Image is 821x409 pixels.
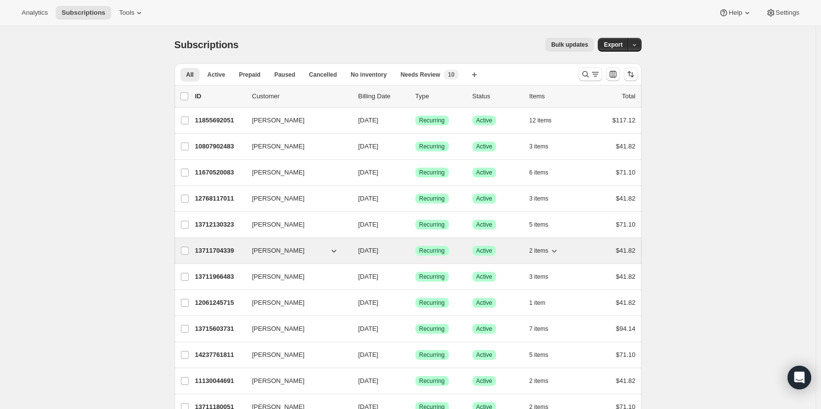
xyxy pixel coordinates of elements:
button: Bulk updates [545,38,594,52]
span: [PERSON_NAME] [252,116,305,125]
span: Active [476,273,493,281]
span: Subscriptions [61,9,105,17]
span: $71.10 [616,169,636,176]
button: Customize table column order and visibility [606,67,620,81]
span: $94.14 [616,325,636,332]
span: Export [604,41,622,49]
span: Paused [274,71,295,79]
span: $41.82 [616,377,636,384]
span: [DATE] [358,351,379,358]
div: Open Intercom Messenger [788,366,811,389]
span: Active [476,351,493,359]
span: [DATE] [358,169,379,176]
p: 13715603731 [195,324,244,334]
span: No inventory [351,71,386,79]
span: 10 [448,71,454,79]
div: 12768117011[PERSON_NAME][DATE]SuccessRecurringSuccessActive3 items$41.82 [195,192,636,205]
span: 5 items [529,351,549,359]
button: Search and filter results [579,67,602,81]
div: 13712130323[PERSON_NAME][DATE]SuccessRecurringSuccessActive5 items$71.10 [195,218,636,232]
span: $41.82 [616,195,636,202]
span: Active [476,169,493,176]
div: 11670520083[PERSON_NAME][DATE]SuccessRecurringSuccessActive6 items$71.10 [195,166,636,179]
span: 5 items [529,221,549,229]
p: 10807902483 [195,142,244,151]
span: Recurring [419,299,445,307]
span: $41.82 [616,299,636,306]
span: [DATE] [358,299,379,306]
span: $41.82 [616,273,636,280]
button: Tools [113,6,150,20]
button: Export [598,38,628,52]
span: [PERSON_NAME] [252,324,305,334]
span: Settings [776,9,799,17]
button: 12 items [529,114,562,127]
button: [PERSON_NAME] [246,217,345,233]
span: [PERSON_NAME] [252,298,305,308]
button: [PERSON_NAME] [246,321,345,337]
span: Active [476,117,493,124]
button: 6 items [529,166,559,179]
div: 13711966483[PERSON_NAME][DATE]SuccessRecurringSuccessActive3 items$41.82 [195,270,636,284]
span: $41.82 [616,143,636,150]
span: Active [476,299,493,307]
button: [PERSON_NAME] [246,269,345,285]
span: Active [476,247,493,255]
span: [PERSON_NAME] [252,376,305,386]
span: 1 item [529,299,546,307]
button: [PERSON_NAME] [246,165,345,180]
p: Customer [252,91,351,101]
p: 12061245715 [195,298,244,308]
span: $41.82 [616,247,636,254]
div: 11855692051[PERSON_NAME][DATE]SuccessRecurringSuccessActive12 items$117.12 [195,114,636,127]
p: 13711704339 [195,246,244,256]
p: 12768117011 [195,194,244,204]
span: Tools [119,9,134,17]
button: 3 items [529,270,559,284]
p: 13712130323 [195,220,244,230]
button: [PERSON_NAME] [246,243,345,259]
button: [PERSON_NAME] [246,191,345,206]
button: 5 items [529,348,559,362]
button: [PERSON_NAME] [246,139,345,154]
span: $71.10 [616,351,636,358]
button: [PERSON_NAME] [246,347,345,363]
span: [PERSON_NAME] [252,142,305,151]
button: 5 items [529,218,559,232]
span: [DATE] [358,247,379,254]
div: 13715603731[PERSON_NAME][DATE]SuccessRecurringSuccessActive7 items$94.14 [195,322,636,336]
p: 11670520083 [195,168,244,177]
button: Create new view [467,68,482,82]
span: 12 items [529,117,552,124]
button: Subscriptions [56,6,111,20]
p: Total [622,91,635,101]
span: 3 items [529,195,549,203]
span: Subscriptions [175,39,239,50]
span: Prepaid [239,71,261,79]
button: 7 items [529,322,559,336]
button: 2 items [529,244,559,258]
div: 11130044691[PERSON_NAME][DATE]SuccessRecurringSuccessActive2 items$41.82 [195,374,636,388]
span: 7 items [529,325,549,333]
span: [PERSON_NAME] [252,246,305,256]
span: Analytics [22,9,48,17]
button: [PERSON_NAME] [246,113,345,128]
span: Recurring [419,143,445,150]
span: $117.12 [613,117,636,124]
div: Type [415,91,465,101]
div: IDCustomerBilling DateTypeStatusItemsTotal [195,91,636,101]
div: 14237761811[PERSON_NAME][DATE]SuccessRecurringSuccessActive5 items$71.10 [195,348,636,362]
p: ID [195,91,244,101]
span: [DATE] [358,117,379,124]
button: Analytics [16,6,54,20]
span: Recurring [419,117,445,124]
div: 12061245715[PERSON_NAME][DATE]SuccessRecurringSuccessActive1 item$41.82 [195,296,636,310]
span: 3 items [529,273,549,281]
span: [DATE] [358,221,379,228]
span: Recurring [419,195,445,203]
button: Settings [760,6,805,20]
span: $71.10 [616,221,636,228]
span: Active [476,195,493,203]
p: Billing Date [358,91,408,101]
span: Active [476,377,493,385]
